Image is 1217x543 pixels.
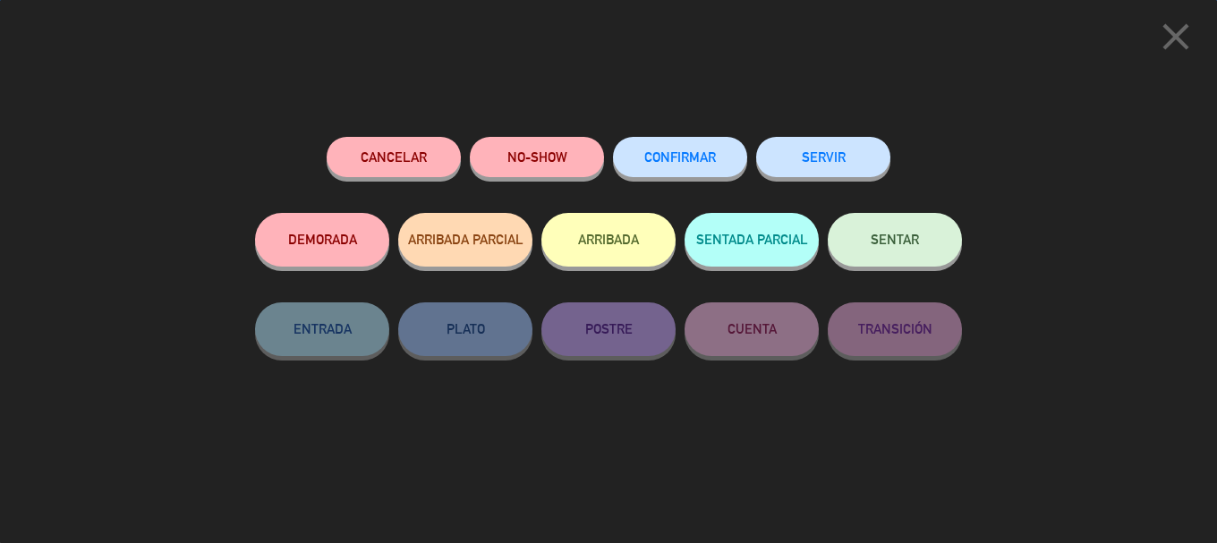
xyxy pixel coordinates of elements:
[1148,13,1204,66] button: close
[828,302,962,356] button: TRANSICIÓN
[398,302,532,356] button: PLATO
[1153,14,1198,59] i: close
[255,213,389,267] button: DEMORADA
[613,137,747,177] button: CONFIRMAR
[470,137,604,177] button: NO-SHOW
[685,213,819,267] button: SENTADA PARCIAL
[398,213,532,267] button: ARRIBADA PARCIAL
[327,137,461,177] button: Cancelar
[541,302,676,356] button: POSTRE
[408,232,523,247] span: ARRIBADA PARCIAL
[828,213,962,267] button: SENTAR
[255,302,389,356] button: ENTRADA
[756,137,890,177] button: SERVIR
[541,213,676,267] button: ARRIBADA
[871,232,919,247] span: SENTAR
[644,149,716,165] span: CONFIRMAR
[685,302,819,356] button: CUENTA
